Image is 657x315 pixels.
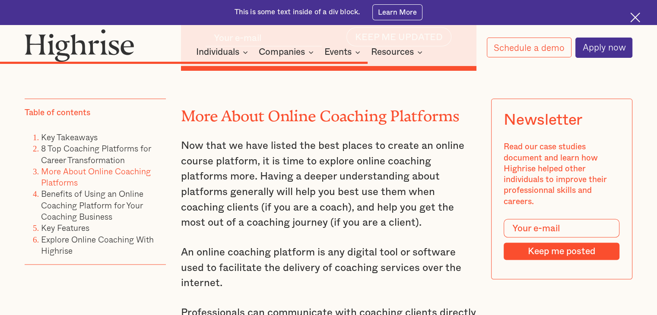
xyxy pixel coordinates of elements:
[324,47,363,57] div: Events
[371,47,414,57] div: Resources
[41,142,151,166] a: 8 Top Coaching Platforms for Career Transformation
[41,130,98,143] a: Key Takeaways
[504,219,620,238] input: Your e-mail
[504,219,620,260] form: Modal Form
[324,47,352,57] div: Events
[504,111,582,129] div: Newsletter
[487,38,571,57] a: Schedule a demo
[181,245,476,291] p: An online coaching platform is any digital tool or software used to facilitate the delivery of co...
[25,29,134,62] img: Highrise logo
[181,138,476,230] p: Now that we have listed the best places to create an online course platform, it is time to explor...
[41,221,89,234] a: Key Features
[371,47,425,57] div: Resources
[504,243,620,260] input: Keep me posted
[575,38,632,58] a: Apply now
[196,47,239,57] div: Individuals
[259,47,316,57] div: Companies
[630,13,640,22] img: Cross icon
[235,7,360,17] div: This is some text inside of a div block.
[41,187,143,223] a: Benefits of Using an Online Coaching Platform for Your Coaching Business
[259,47,305,57] div: Companies
[504,142,620,207] div: Read our case studies document and learn how Highrise helped other individuals to improve their p...
[372,4,423,20] a: Learn More
[196,47,251,57] div: Individuals
[25,107,90,118] div: Table of contents
[41,164,151,188] a: More About Online Coaching Platforms
[41,233,154,256] a: Explore Online Coaching With Highrise
[181,103,476,120] h2: More About Online Coaching Platforms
